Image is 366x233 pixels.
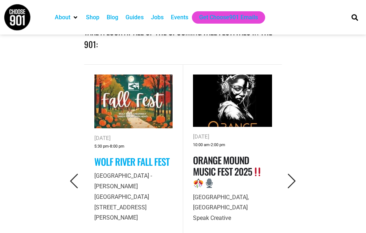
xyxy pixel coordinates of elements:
[51,11,82,24] div: About
[151,13,164,22] a: Jobs
[193,153,263,190] a: Orange Mound Music Fest 2025
[94,143,109,150] span: 5:30 pm
[94,172,152,200] span: [GEOGRAPHIC_DATA] - [PERSON_NAME][GEOGRAPHIC_DATA]
[94,143,173,150] div: -
[51,11,342,24] nav: Main nav
[84,25,282,51] h4: Take a look at all of the upcoming fall festivals in the 901:
[193,141,210,149] span: 10:00 am
[282,173,302,190] button: Next
[211,141,225,149] span: 2:00 pm
[194,178,203,188] img: 🎊
[193,141,272,149] div: -
[86,13,99,22] a: Shop
[253,167,262,177] img: ‼️
[55,13,70,22] a: About
[199,13,258,22] a: Get Choose901 Emails
[349,11,361,23] div: Search
[171,13,188,22] a: Events
[193,133,209,140] span: [DATE]
[126,13,144,22] a: Guides
[284,174,299,189] i: Next
[110,143,124,150] span: 8:00 pm
[94,154,169,169] a: Wolf River Fall Fest
[205,178,214,188] img: 🎙
[107,13,118,22] a: Blog
[193,192,272,224] p: Speak Creative
[193,194,249,211] span: [GEOGRAPHIC_DATA], [GEOGRAPHIC_DATA]
[67,174,82,189] i: Previous
[94,135,111,141] span: [DATE]
[64,173,84,190] button: Previous
[94,171,173,223] p: [STREET_ADDRESS][PERSON_NAME]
